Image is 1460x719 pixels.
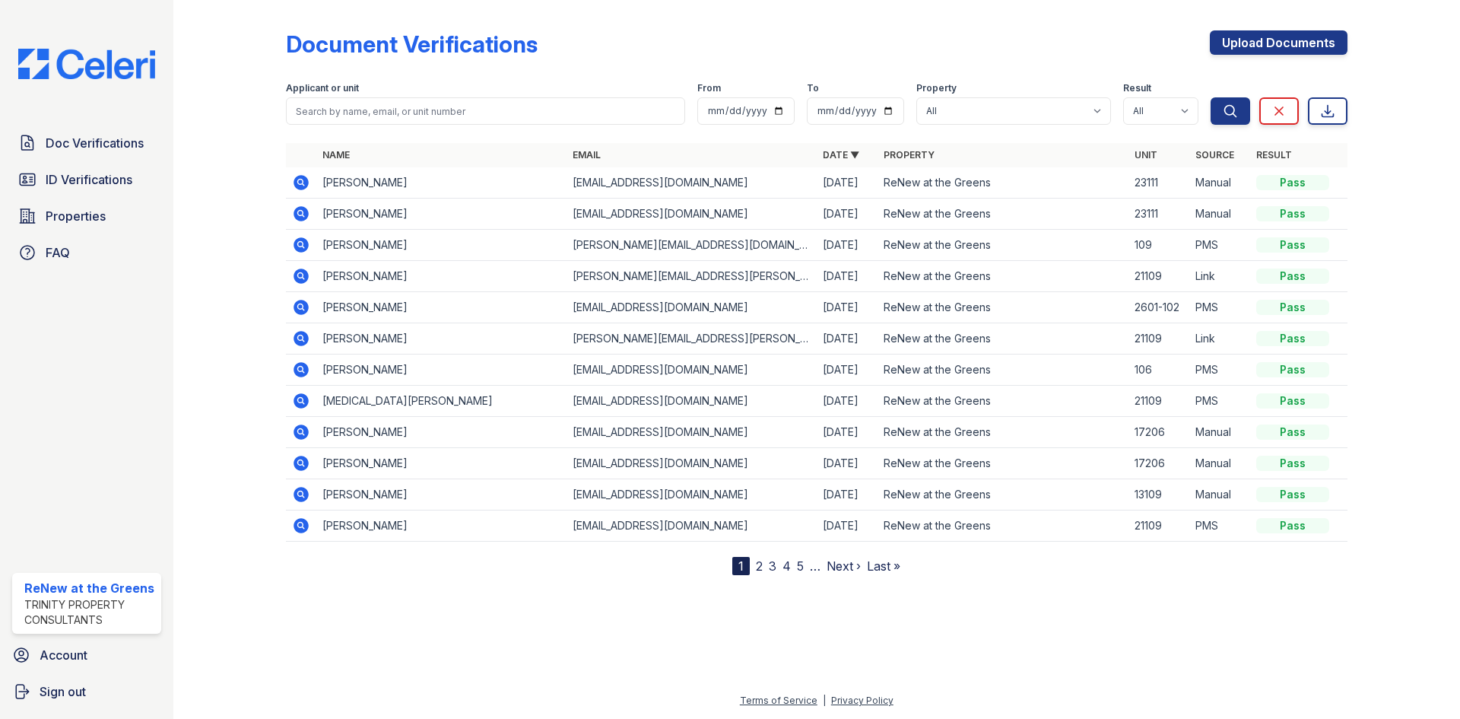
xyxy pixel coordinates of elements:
td: ReNew at the Greens [878,199,1128,230]
td: [DATE] [817,167,878,199]
td: [DATE] [817,448,878,479]
td: ReNew at the Greens [878,448,1128,479]
td: [DATE] [817,511,878,542]
td: [DATE] [817,323,878,355]
td: ReNew at the Greens [878,386,1128,417]
td: [PERSON_NAME] [316,511,567,542]
div: Pass [1256,393,1329,409]
td: [PERSON_NAME][EMAIL_ADDRESS][PERSON_NAME][DOMAIN_NAME] [567,261,817,292]
span: ID Verifications [46,170,132,189]
a: 4 [782,558,791,574]
td: [PERSON_NAME] [316,479,567,511]
td: [EMAIL_ADDRESS][DOMAIN_NAME] [567,167,817,199]
td: 23111 [1128,199,1189,230]
div: Pass [1256,456,1329,471]
td: Manual [1189,167,1250,199]
a: 5 [797,558,804,574]
td: [EMAIL_ADDRESS][DOMAIN_NAME] [567,355,817,386]
td: ReNew at the Greens [878,323,1128,355]
td: Link [1189,323,1250,355]
a: Result [1256,149,1292,161]
span: FAQ [46,243,70,262]
td: [EMAIL_ADDRESS][DOMAIN_NAME] [567,417,817,448]
td: 21109 [1128,511,1189,542]
td: [DATE] [817,417,878,448]
td: PMS [1189,355,1250,386]
div: Pass [1256,331,1329,346]
a: Name [322,149,350,161]
td: ReNew at the Greens [878,292,1128,323]
td: [PERSON_NAME] [316,355,567,386]
span: … [810,557,820,575]
a: Date ▼ [823,149,859,161]
td: 13109 [1128,479,1189,511]
td: PMS [1189,511,1250,542]
a: Unit [1135,149,1157,161]
td: [DATE] [817,199,878,230]
a: Last » [867,558,900,574]
label: Applicant or unit [286,82,359,94]
label: Result [1123,82,1151,94]
div: Pass [1256,425,1329,440]
a: Privacy Policy [831,695,893,706]
span: Properties [46,207,106,225]
label: From [697,82,721,94]
div: Pass [1256,206,1329,221]
td: [DATE] [817,355,878,386]
td: ReNew at the Greens [878,479,1128,511]
td: 21109 [1128,386,1189,417]
td: Manual [1189,479,1250,511]
a: FAQ [12,237,161,268]
a: Doc Verifications [12,128,161,158]
span: Account [40,646,87,664]
td: ReNew at the Greens [878,417,1128,448]
td: Manual [1189,199,1250,230]
a: Sign out [6,676,167,707]
td: [EMAIL_ADDRESS][DOMAIN_NAME] [567,292,817,323]
td: 21109 [1128,323,1189,355]
td: PMS [1189,292,1250,323]
td: 109 [1128,230,1189,261]
td: Manual [1189,417,1250,448]
div: Trinity Property Consultants [24,597,155,628]
td: 106 [1128,355,1189,386]
a: Properties [12,201,161,231]
td: 17206 [1128,417,1189,448]
span: Sign out [40,682,86,701]
td: ReNew at the Greens [878,511,1128,542]
td: [DATE] [817,292,878,323]
td: [PERSON_NAME][EMAIL_ADDRESS][DOMAIN_NAME] [567,230,817,261]
td: PMS [1189,386,1250,417]
img: CE_Logo_Blue-a8612792a0a2168367f1c8372b55b34899dd931a85d93a1a3d3e32e68fde9ad4.png [6,49,167,79]
div: Pass [1256,237,1329,253]
a: ID Verifications [12,164,161,195]
td: [PERSON_NAME] [316,323,567,355]
div: 1 [732,557,750,575]
span: Doc Verifications [46,134,144,152]
input: Search by name, email, or unit number [286,97,685,125]
td: ReNew at the Greens [878,230,1128,261]
td: 17206 [1128,448,1189,479]
td: Link [1189,261,1250,292]
div: Pass [1256,487,1329,502]
div: ReNew at the Greens [24,579,155,597]
div: Pass [1256,300,1329,315]
td: Manual [1189,448,1250,479]
td: [EMAIL_ADDRESS][DOMAIN_NAME] [567,511,817,542]
td: 2601-102 [1128,292,1189,323]
td: [PERSON_NAME][EMAIL_ADDRESS][PERSON_NAME][DOMAIN_NAME] [567,323,817,355]
td: 23111 [1128,167,1189,199]
div: Pass [1256,175,1329,190]
td: [DATE] [817,230,878,261]
td: [MEDICAL_DATA][PERSON_NAME] [316,386,567,417]
td: [EMAIL_ADDRESS][DOMAIN_NAME] [567,199,817,230]
td: [PERSON_NAME] [316,448,567,479]
td: [EMAIL_ADDRESS][DOMAIN_NAME] [567,448,817,479]
td: [DATE] [817,261,878,292]
div: Pass [1256,362,1329,377]
a: Email [573,149,601,161]
div: Pass [1256,518,1329,533]
td: [PERSON_NAME] [316,167,567,199]
a: Source [1195,149,1234,161]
